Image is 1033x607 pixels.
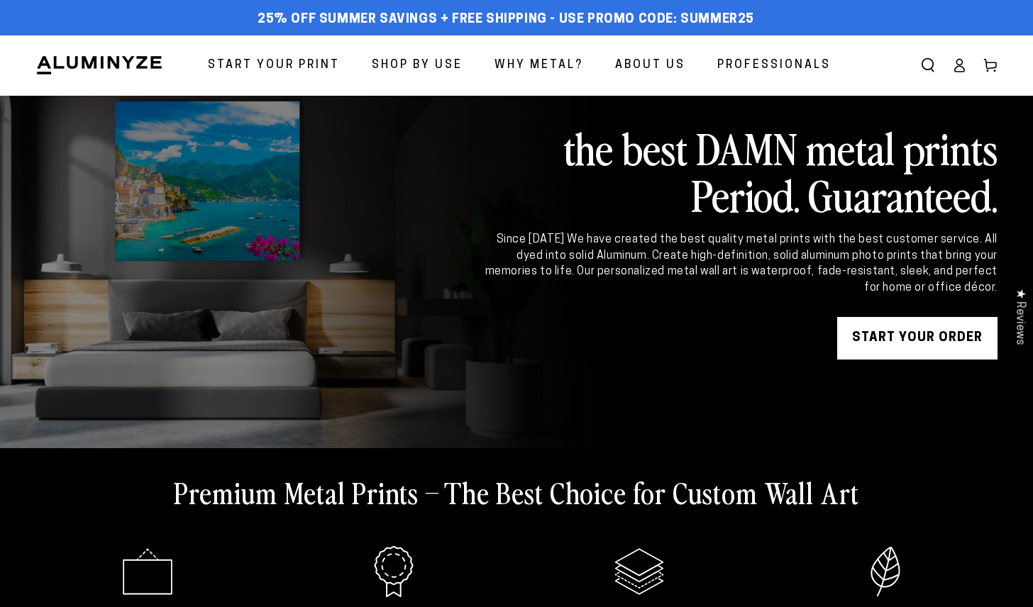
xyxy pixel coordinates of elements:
[837,317,998,360] a: START YOUR Order
[258,12,754,28] span: 25% off Summer Savings + Free Shipping - Use Promo Code: SUMMER25
[707,47,841,84] a: Professionals
[717,55,831,76] span: Professionals
[604,47,696,84] a: About Us
[174,474,859,511] h2: Premium Metal Prints – The Best Choice for Custom Wall Art
[482,124,998,218] h2: the best DAMN metal prints Period. Guaranteed.
[482,232,998,296] div: Since [DATE] We have created the best quality metal prints with the best customer service. All dy...
[615,55,685,76] span: About Us
[912,50,944,81] summary: Search our site
[484,47,594,84] a: Why Metal?
[495,55,583,76] span: Why Metal?
[197,47,350,84] a: Start Your Print
[372,55,463,76] span: Shop By Use
[361,47,473,84] a: Shop By Use
[208,55,340,76] span: Start Your Print
[1006,277,1033,356] div: Click to open Judge.me floating reviews tab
